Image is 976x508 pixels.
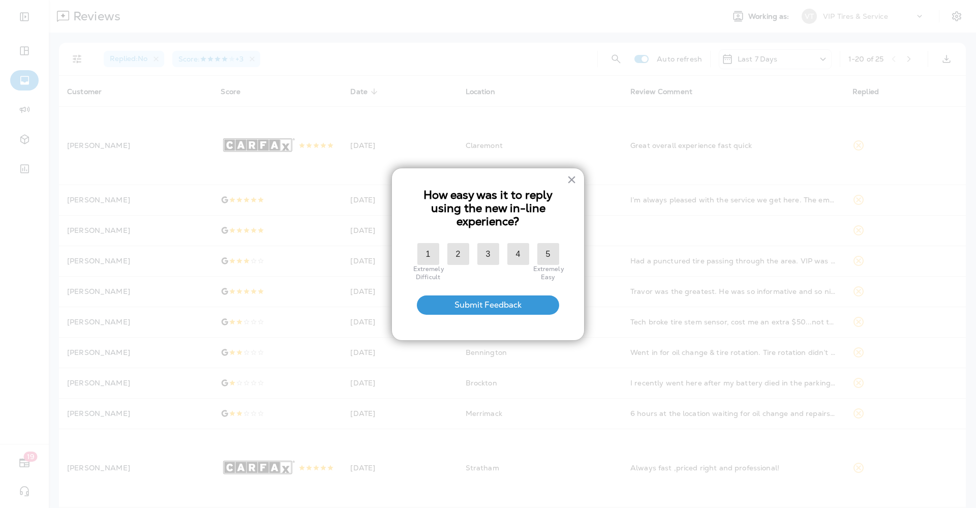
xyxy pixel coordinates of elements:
[413,265,443,281] div: Extremely Difficult
[447,243,469,265] label: 2
[507,243,529,265] label: 4
[477,243,499,265] label: 3
[412,189,564,229] h3: How easy was it to reply using the new in-line experience?
[417,295,559,315] button: Submit Feedback
[567,171,576,188] button: Close
[533,265,563,281] div: Extremely Easy
[417,243,439,265] label: 1
[537,243,559,265] label: 5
